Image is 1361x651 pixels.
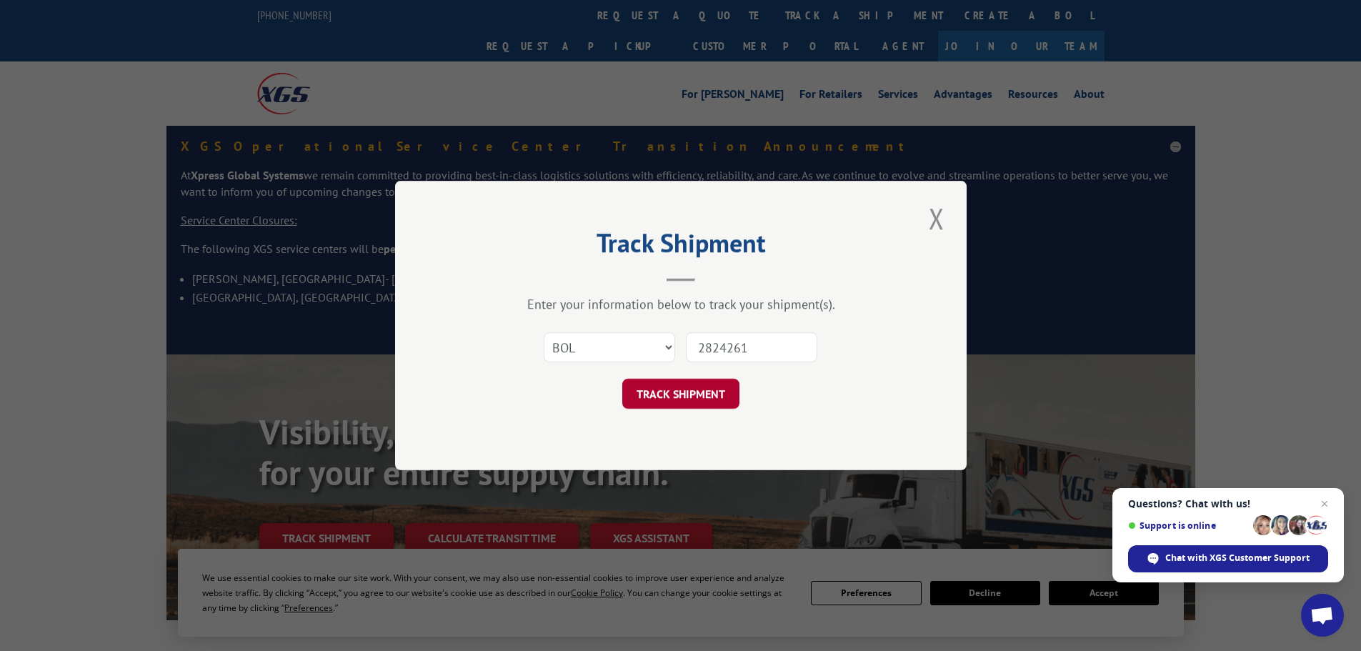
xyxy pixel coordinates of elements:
[1165,552,1310,565] span: Chat with XGS Customer Support
[622,379,739,409] button: TRACK SHIPMENT
[1128,498,1328,510] span: Questions? Chat with us!
[686,332,817,362] input: Number(s)
[467,296,895,312] div: Enter your information below to track your shipment(s).
[924,199,949,238] button: Close modal
[1301,594,1344,637] a: Open chat
[467,233,895,260] h2: Track Shipment
[1128,545,1328,572] span: Chat with XGS Customer Support
[1128,520,1248,531] span: Support is online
